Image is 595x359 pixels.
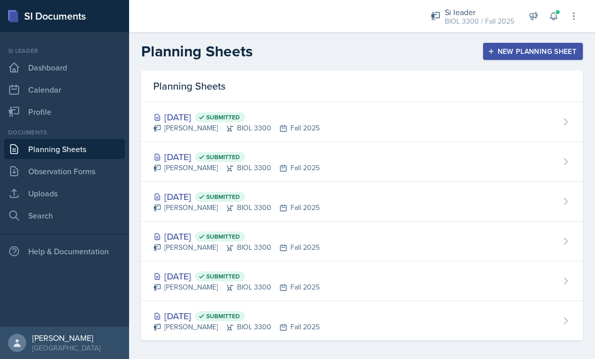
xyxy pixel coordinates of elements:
[4,183,125,203] a: Uploads
[141,42,253,60] h2: Planning Sheets
[206,312,240,320] span: Submitted
[153,110,320,124] div: [DATE]
[4,161,125,181] a: Observation Forms
[153,309,320,323] div: [DATE]
[483,43,583,60] button: New Planning Sheet
[445,6,514,18] div: Si leader
[153,322,320,332] div: [PERSON_NAME] BIOL 3300 Fall 2025
[4,46,125,55] div: Si leader
[153,123,320,133] div: [PERSON_NAME] BIOL 3300 Fall 2025
[4,205,125,226] a: Search
[4,57,125,78] a: Dashboard
[141,222,583,261] a: [DATE] Submitted [PERSON_NAME]BIOL 3300Fall 2025
[141,102,583,142] a: [DATE] Submitted [PERSON_NAME]BIOL 3300Fall 2025
[4,80,125,100] a: Calendar
[4,102,125,122] a: Profile
[490,47,576,55] div: New Planning Sheet
[153,242,320,253] div: [PERSON_NAME] BIOL 3300 Fall 2025
[141,70,583,102] div: Planning Sheets
[206,233,240,241] span: Submitted
[141,182,583,222] a: [DATE] Submitted [PERSON_NAME]BIOL 3300Fall 2025
[32,333,100,343] div: [PERSON_NAME]
[4,139,125,159] a: Planning Sheets
[153,230,320,243] div: [DATE]
[141,142,583,182] a: [DATE] Submitted [PERSON_NAME]BIOL 3300Fall 2025
[206,272,240,280] span: Submitted
[206,153,240,161] span: Submitted
[4,241,125,261] div: Help & Documentation
[153,269,320,283] div: [DATE]
[4,128,125,137] div: Documents
[445,16,514,27] div: BIOL 3300 / Fall 2025
[32,343,100,353] div: [GEOGRAPHIC_DATA]
[153,202,320,213] div: [PERSON_NAME] BIOL 3300 Fall 2025
[153,163,320,173] div: [PERSON_NAME] BIOL 3300 Fall 2025
[153,190,320,203] div: [DATE]
[153,150,320,164] div: [DATE]
[141,301,583,340] a: [DATE] Submitted [PERSON_NAME]BIOL 3300Fall 2025
[153,282,320,293] div: [PERSON_NAME] BIOL 3300 Fall 2025
[206,113,240,121] span: Submitted
[206,193,240,201] span: Submitted
[141,261,583,301] a: [DATE] Submitted [PERSON_NAME]BIOL 3300Fall 2025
